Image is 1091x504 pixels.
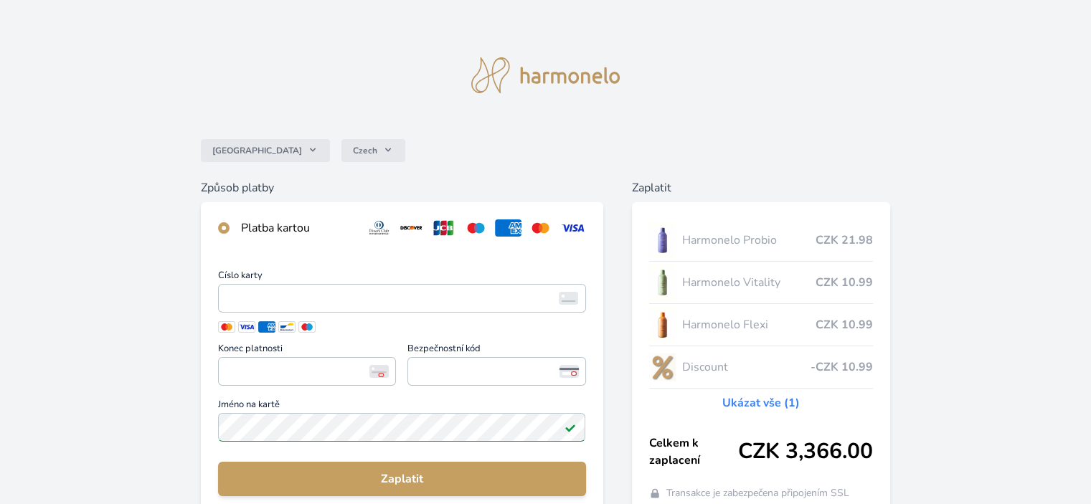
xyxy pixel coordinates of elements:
[369,365,389,378] img: Konec platnosti
[816,316,873,333] span: CZK 10.99
[527,219,554,237] img: mc.svg
[559,219,586,237] img: visa.svg
[649,222,676,258] img: CLEAN_PROBIO_se_stinem_x-lo.jpg
[218,462,585,496] button: Zaplatit
[463,219,489,237] img: maestro.svg
[649,349,676,385] img: discount-lo.png
[816,232,873,249] span: CZK 21.98
[471,57,620,93] img: logo.svg
[559,292,578,305] img: card
[212,145,302,156] span: [GEOGRAPHIC_DATA]
[649,265,676,300] img: CLEAN_VITALITY_se_stinem_x-lo.jpg
[681,274,815,291] span: Harmonelo Vitality
[430,219,457,237] img: jcb.svg
[218,413,585,442] input: Jméno na kartěPlatné pole
[649,307,676,343] img: CLEAN_FLEXI_se_stinem_x-hi_(1)-lo.jpg
[811,358,873,376] span: -CZK 10.99
[353,145,377,156] span: Czech
[681,358,810,376] span: Discount
[241,219,354,237] div: Platba kartou
[230,470,574,488] span: Zaplatit
[218,344,396,357] span: Konec platnosti
[681,316,815,333] span: Harmonelo Flexi
[398,219,425,237] img: discover.svg
[565,422,576,433] img: Platné pole
[225,288,579,308] iframe: Iframe pro číslo karty
[225,361,389,381] iframe: Iframe pro datum vypršení platnosti
[681,232,815,249] span: Harmonelo Probio
[738,439,873,465] span: CZK 3,366.00
[407,344,585,357] span: Bezpečnostní kód
[495,219,521,237] img: amex.svg
[201,179,603,196] h6: Způsob platby
[722,394,800,412] a: Ukázat vše (1)
[366,219,392,237] img: diners.svg
[201,139,330,162] button: [GEOGRAPHIC_DATA]
[666,486,849,500] span: Transakce je zabezpečena připojením SSL
[218,271,585,284] span: Číslo karty
[341,139,405,162] button: Czech
[816,274,873,291] span: CZK 10.99
[632,179,890,196] h6: Zaplatit
[414,361,579,381] iframe: Iframe pro bezpečnostní kód
[218,400,585,413] span: Jméno na kartě
[649,434,738,469] span: Celkem k zaplacení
